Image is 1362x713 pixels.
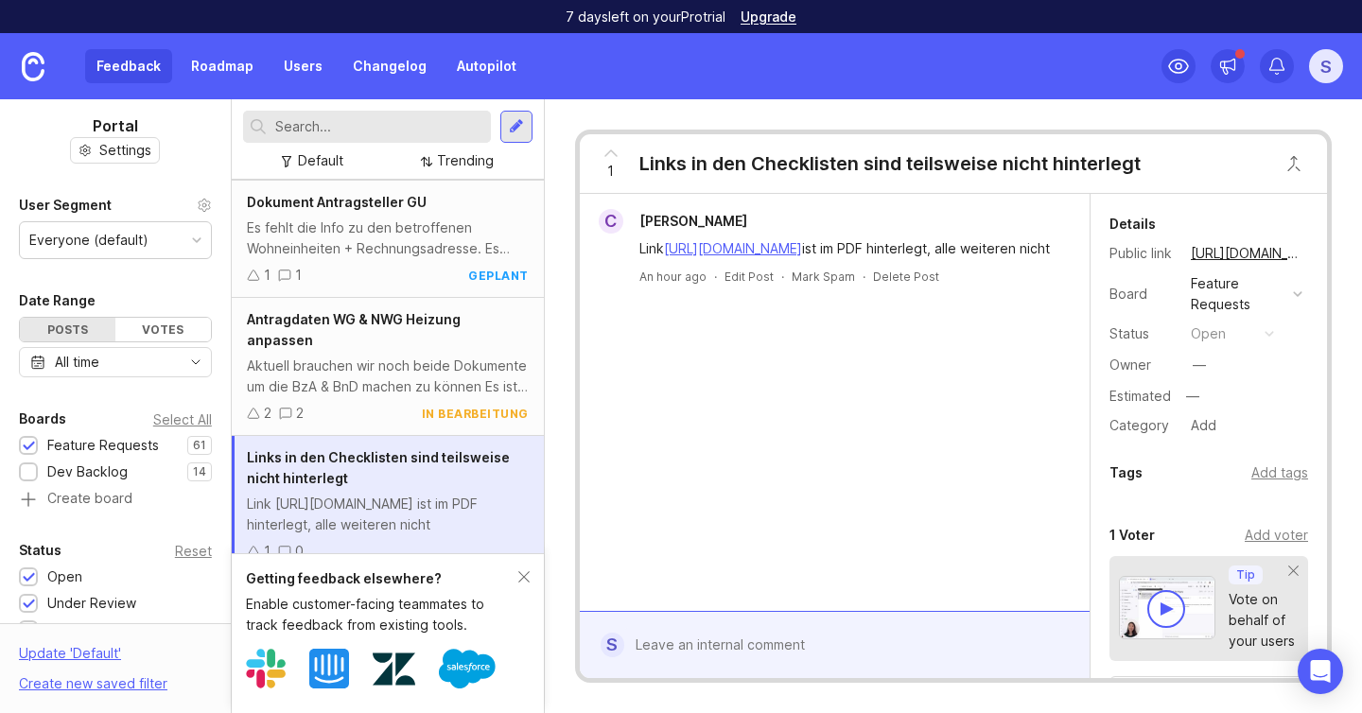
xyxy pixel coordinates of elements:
[47,619,98,640] div: Planned
[264,541,271,562] div: 1
[1191,273,1285,315] div: Feature Requests
[725,269,774,285] div: Edit Post
[1309,49,1343,83] button: S
[47,435,159,456] div: Feature Requests
[193,438,206,453] p: 61
[437,150,494,171] div: Trending
[47,566,82,587] div: Open
[1185,241,1308,266] a: [URL][DOMAIN_NAME]
[19,492,212,509] a: Create board
[181,355,211,370] svg: toggle icon
[264,403,271,424] div: 2
[295,541,304,562] div: 0
[19,408,66,430] div: Boards
[275,116,483,137] input: Search...
[232,298,544,436] a: Antragdaten WG & NWG Heizung anpassenAktuell brauchen wir noch beide Dokumente um die BzA & BnD m...
[741,10,796,24] a: Upgrade
[639,213,747,229] span: [PERSON_NAME]
[587,209,762,234] a: C[PERSON_NAME]
[93,114,138,137] h1: Portal
[1109,355,1176,375] div: Owner
[1193,355,1206,375] div: —
[1109,284,1176,304] div: Board
[639,238,1052,259] div: Link ist im PDF hinterlegt, alle weiteren nicht
[373,648,415,690] img: Zendesk logo
[22,52,44,81] img: Canny Home
[439,640,496,697] img: Salesforce logo
[1185,413,1222,438] div: Add
[1109,524,1155,547] div: 1 Voter
[247,194,427,210] span: Dokument Antragsteller GU
[1229,589,1295,652] div: Vote on behalf of your users
[714,269,717,285] div: ·
[19,289,96,312] div: Date Range
[55,352,99,373] div: All time
[601,633,624,657] div: S
[1109,415,1176,436] div: Category
[607,161,614,182] span: 1
[29,230,148,251] div: Everyone (default)
[19,643,121,673] div: Update ' Default '
[1236,567,1255,583] p: Tip
[445,49,528,83] a: Autopilot
[341,49,438,83] a: Changelog
[232,181,544,298] a: Dokument Antragsteller GUEs fehlt die Info zu den betroffenen Wohneinheiten + Rechnungsadresse. E...
[309,649,349,688] img: Intercom logo
[175,546,212,556] div: Reset
[247,494,529,535] div: Link [URL][DOMAIN_NAME] ist im PDF hinterlegt, alle weiteren nicht
[1191,323,1226,344] div: open
[180,49,265,83] a: Roadmap
[99,141,151,160] span: Settings
[246,649,286,688] img: Slack logo
[70,137,160,164] button: Settings
[20,318,115,341] div: Posts
[264,265,271,286] div: 1
[246,594,518,635] div: Enable customer-facing teammates to track feedback from existing tools.
[47,461,128,482] div: Dev Backlog
[247,311,461,348] span: Antragdaten WG & NWG Heizung anpassen
[47,593,136,614] div: Under Review
[1109,461,1143,484] div: Tags
[1109,390,1171,403] div: Estimated
[19,194,112,217] div: User Segment
[272,49,334,83] a: Users
[1251,462,1308,483] div: Add tags
[599,209,623,234] div: C
[295,265,302,286] div: 1
[639,150,1141,177] div: Links in den Checklisten sind teilsweise nicht hinterlegt
[298,150,343,171] div: Default
[863,269,865,285] div: ·
[247,217,529,259] div: Es fehlt die Info zu den betroffenen Wohneinheiten + Rechnungsadresse. Es wird nur die Adresse vo...
[1180,384,1205,409] div: —
[1119,576,1215,639] img: video-thumbnail-vote-d41b83416815613422e2ca741bf692cc.jpg
[664,240,802,256] a: [URL][DOMAIN_NAME]
[1245,525,1308,546] div: Add voter
[1109,213,1156,235] div: Details
[232,436,544,574] a: Links in den Checklisten sind teilsweise nicht hinterlegtLink [URL][DOMAIN_NAME] ist im PDF hinte...
[19,539,61,562] div: Status
[792,269,855,285] button: Mark Spam
[1298,649,1343,694] div: Open Intercom Messenger
[873,269,939,285] div: Delete Post
[246,568,518,589] div: Getting feedback elsewhere?
[247,449,510,486] span: Links in den Checklisten sind teilsweise nicht hinterlegt
[193,464,206,479] p: 14
[1275,145,1313,183] button: Close button
[115,318,211,341] div: Votes
[153,414,212,425] div: Select All
[1176,413,1222,438] a: Add
[296,403,304,424] div: 2
[1109,243,1176,264] div: Public link
[19,673,167,694] div: Create new saved filter
[247,356,529,397] div: Aktuell brauchen wir noch beide Dokumente um die BzA & BnD machen zu können Es ist wichtig, das d...
[1109,323,1176,344] div: Status
[422,406,529,422] div: in Bearbeitung
[468,268,529,284] div: geplant
[566,8,725,26] p: 7 days left on your Pro trial
[781,269,784,285] div: ·
[639,269,707,285] a: An hour ago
